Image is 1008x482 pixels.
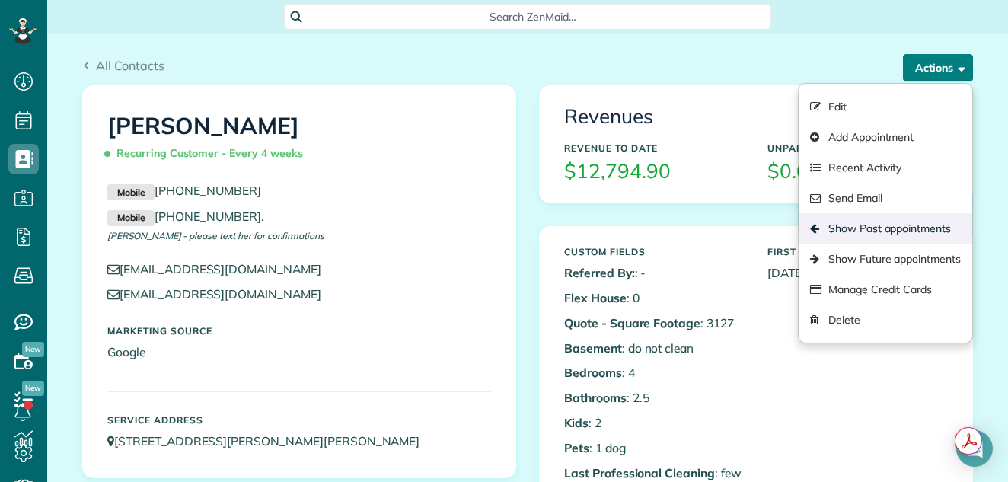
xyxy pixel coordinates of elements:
h3: $0.00 [767,161,948,183]
a: [STREET_ADDRESS][PERSON_NAME][PERSON_NAME] [107,433,434,448]
a: Recent Activity [799,152,972,183]
a: Manage Credit Cards [799,274,972,305]
p: : 4 [564,364,745,381]
h5: Unpaid Balance [767,143,948,153]
b: Bathrooms [564,390,627,405]
b: Kids [564,415,589,430]
span: All Contacts [96,58,164,73]
h1: [PERSON_NAME] [107,113,491,167]
p: Google [107,343,491,361]
p: : 3127 [564,314,745,332]
p: [DATE] [767,264,948,282]
h5: Revenue to Date [564,143,745,153]
h3: Revenues [564,106,948,128]
h3: $12,794.90 [564,161,745,183]
button: Actions [903,54,973,81]
b: Quote - Square Footage [564,315,700,330]
h5: Service Address [107,415,491,425]
h5: Custom Fields [564,247,745,257]
a: Show Future appointments [799,244,972,274]
a: Add Appointment [799,122,972,152]
b: Referred By: [564,265,635,280]
h5: First Serviced On [767,247,948,257]
a: Send Email [799,183,972,213]
p: : 2.5 [564,389,745,407]
a: [EMAIL_ADDRESS][DOMAIN_NAME] [107,286,336,302]
span: New [22,342,44,357]
a: Edit [799,91,972,122]
b: Flex House [564,290,627,305]
span: Recurring Customer - Every 4 weeks [107,140,309,167]
p: : - [564,264,745,282]
a: All Contacts [82,56,164,75]
a: Delete [799,305,972,335]
small: Mobile [107,210,155,227]
b: Bedrooms [564,365,622,380]
span: [PERSON_NAME] - please text her for confirmations [107,230,324,241]
p: : 1 dog [564,439,745,457]
p: : do not clean [564,340,745,357]
b: Last Professional Cleaning [564,465,715,480]
p: : 2 [564,414,745,432]
p: : 0 [564,289,745,307]
b: Basement [564,340,622,356]
a: Show Past appointments [799,213,972,244]
a: Mobile[PHONE_NUMBER] [107,183,261,198]
a: [EMAIL_ADDRESS][DOMAIN_NAME] [107,261,336,276]
h5: Marketing Source [107,326,491,336]
a: Mobile[PHONE_NUMBER] [107,209,261,224]
span: New [22,381,44,396]
small: Mobile [107,184,155,201]
p: . [107,208,491,226]
b: Pets [564,440,589,455]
